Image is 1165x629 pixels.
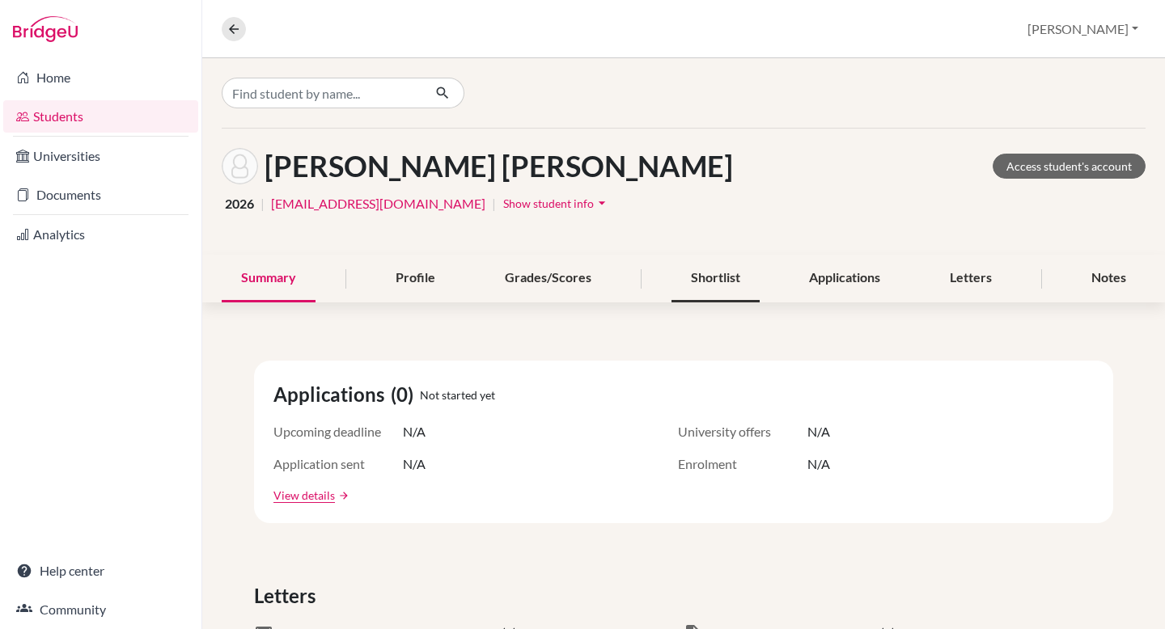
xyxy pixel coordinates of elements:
[265,149,733,184] h1: [PERSON_NAME] [PERSON_NAME]
[3,140,198,172] a: Universities
[1072,255,1146,302] div: Notes
[420,386,495,403] span: Not started yet
[3,218,198,251] a: Analytics
[485,255,611,302] div: Grades/Scores
[807,422,830,441] span: N/A
[678,422,807,441] span: University offers
[678,454,807,474] span: Enrolment
[13,16,78,42] img: Bridge-U
[261,194,265,213] span: |
[222,78,422,108] input: Find student by name...
[271,194,485,213] a: [EMAIL_ADDRESS][DOMAIN_NAME]
[993,154,1146,179] a: Access student's account
[403,454,426,474] span: N/A
[376,255,455,302] div: Profile
[222,148,258,184] img: Juan Bueno Pineda's avatar
[3,61,198,94] a: Home
[1020,14,1146,44] button: [PERSON_NAME]
[807,454,830,474] span: N/A
[930,255,1011,302] div: Letters
[790,255,900,302] div: Applications
[403,422,426,441] span: N/A
[273,454,403,474] span: Application sent
[3,555,198,587] a: Help center
[391,380,420,409] span: (0)
[254,581,322,610] span: Letters
[335,490,349,501] a: arrow_forward
[502,191,611,216] button: Show student infoarrow_drop_down
[273,487,335,504] a: View details
[222,255,316,302] div: Summary
[225,194,254,213] span: 2026
[492,194,496,213] span: |
[503,196,594,210] span: Show student info
[3,179,198,211] a: Documents
[594,195,610,211] i: arrow_drop_down
[671,255,760,302] div: Shortlist
[273,422,403,441] span: Upcoming deadline
[3,593,198,626] a: Community
[273,380,391,409] span: Applications
[3,100,198,133] a: Students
